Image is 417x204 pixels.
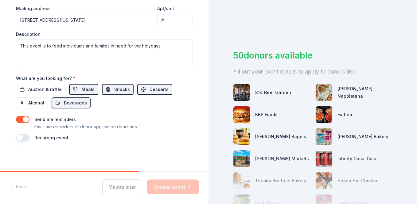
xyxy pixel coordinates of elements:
div: Fortina [337,111,352,118]
div: Fill out your event details to apply to donors like: [233,67,392,77]
span: Snacks [114,86,130,93]
img: photo for Bruegger's Bagels [233,128,250,145]
img: photo for Fortina [316,106,332,123]
button: Desserts [137,84,172,95]
label: Apt/unit [157,6,174,12]
img: photo for 314 Beer Garden [233,84,250,101]
input: Enter a US address [16,14,153,26]
button: Meals [69,84,98,95]
label: Description [16,31,41,37]
p: Email me reminders of donor application deadlines [34,123,137,130]
div: 314 Beer Garden [255,89,291,96]
textarea: This event is to feed individuals and families in need for the holydays. [16,40,193,67]
button: Alcohol [16,97,48,108]
span: Meals [81,86,95,93]
button: Auction & raffle [16,84,65,95]
button: Beverages [52,97,91,108]
span: Alcohol [28,99,44,107]
label: Send me reminders [34,117,76,122]
img: photo for Bobo's Bakery [316,128,332,145]
div: [PERSON_NAME] Napoletana [337,85,393,100]
button: Snacks [102,84,134,95]
label: Mailing address [16,6,51,12]
span: Beverages [64,99,87,107]
div: KBP Foods [255,111,278,118]
img: photo for KBP Foods [233,106,250,123]
img: photo for Frank Pepe Pizzeria Napoletana [316,84,332,101]
span: Auction & raffle [28,86,62,93]
div: [PERSON_NAME] Bakery [337,133,388,140]
span: Desserts [150,86,169,93]
input: # [157,14,193,26]
label: What are you looking for? [16,75,76,81]
label: Recurring event [34,135,68,140]
div: [PERSON_NAME] Bagels [255,133,306,140]
div: 50 donors available [233,49,392,62]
